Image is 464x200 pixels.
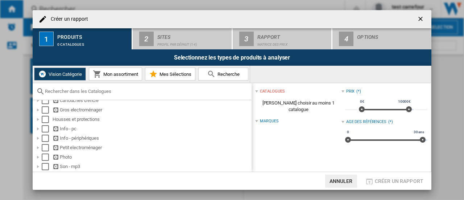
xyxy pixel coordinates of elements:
[42,154,53,161] md-checkbox: Select
[33,28,132,49] button: 1 Produits 0 catalogues
[145,68,195,81] button: Mes Sélections
[233,28,332,49] button: 3 Rapport Matrice des prix
[158,72,191,77] span: Mes Sélections
[39,32,54,46] div: 1
[198,68,248,81] button: Recherche
[397,99,412,105] span: 10000€
[255,96,341,117] span: [PERSON_NAME] choisir au moins 1 catalogue
[375,178,423,184] span: Créer un rapport
[42,125,53,132] md-checkbox: Select
[239,32,254,46] div: 3
[53,106,250,114] div: Gros electroménager
[332,28,431,49] button: 4 Options
[257,39,329,46] div: Matrice des prix
[157,31,229,39] div: Sites
[42,144,53,151] md-checkbox: Select
[357,31,428,39] div: Options
[42,135,53,142] md-checkbox: Select
[339,32,353,46] div: 4
[42,106,53,114] md-checkbox: Select
[53,163,250,170] div: Son - mp3
[325,175,357,188] button: Annuler
[139,32,154,46] div: 2
[53,154,250,161] div: Photo
[38,70,47,78] img: wiser-icon-white.png
[53,97,250,104] div: Cartouches d'encre
[414,12,428,26] button: getI18NText('BUTTONS.CLOSE_DIALOG')
[42,163,53,170] md-checkbox: Select
[57,31,129,39] div: Produits
[34,68,86,81] button: Vision Catégorie
[260,118,278,124] div: Marques
[33,49,431,66] div: Selectionnez les types de produits à analyser
[359,99,365,105] span: 0€
[363,175,426,188] button: Créer un rapport
[157,39,229,46] div: Profil par défaut (14)
[346,89,355,94] div: Prix
[257,31,329,39] div: Rapport
[413,129,425,135] span: 30 ans
[417,15,426,24] ng-md-icon: getI18NText('BUTTONS.CLOSE_DIALOG')
[53,135,250,142] div: Info - périphériques
[45,89,248,94] input: Rechercher dans les Catalogues
[101,72,138,77] span: Mon assortiment
[47,16,88,23] h4: Créer un rapport
[260,89,285,94] div: catalogues
[42,97,53,104] md-checkbox: Select
[53,144,250,151] div: Petit electroménager
[42,116,53,123] md-checkbox: Select
[89,68,142,81] button: Mon assortiment
[47,72,82,77] span: Vision Catégorie
[53,116,250,123] div: Housses et protections
[57,39,129,46] div: 0 catalogues
[53,125,250,132] div: Info - pc
[346,129,350,135] span: 0
[216,72,240,77] span: Recherche
[133,28,232,49] button: 2 Sites Profil par défaut (14)
[346,119,386,125] div: Age des références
